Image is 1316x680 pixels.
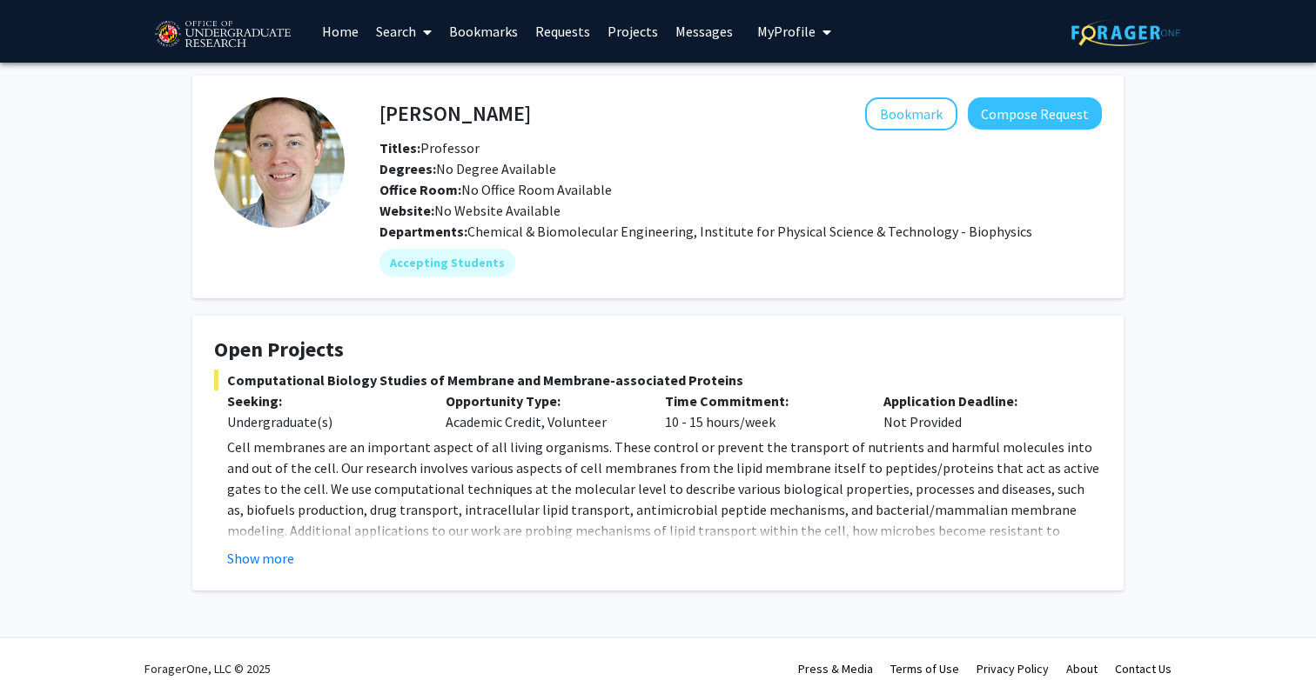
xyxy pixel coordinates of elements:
div: Undergraduate(s) [227,411,420,432]
a: Requests [527,1,599,62]
button: Add Jeffery Klauda to Bookmarks [865,97,957,130]
p: Seeking: [227,390,420,411]
img: ForagerOne Logo [1071,19,1180,46]
span: My Profile [757,23,816,40]
span: No Office Room Available [379,181,612,198]
mat-chip: Accepting Students [379,249,515,277]
a: Bookmarks [440,1,527,62]
a: Contact Us [1115,661,1172,677]
b: Departments: [379,223,467,240]
span: Chemical & Biomolecular Engineering, Institute for Physical Science & Technology - Biophysics [467,223,1032,240]
a: About [1066,661,1098,677]
span: Professor [379,139,480,157]
p: Cell membranes are an important aspect of all living organisms. These control or prevent the tran... [227,437,1102,603]
b: Degrees: [379,160,436,177]
b: Titles: [379,139,420,157]
p: Time Commitment: [665,390,857,411]
a: Terms of Use [890,661,959,677]
img: Profile Picture [214,97,345,228]
img: University of Maryland Logo [149,13,296,57]
p: Opportunity Type: [446,390,638,411]
a: Messages [667,1,742,62]
button: Show more [227,548,294,569]
h4: Open Projects [214,337,1102,363]
a: Projects [599,1,667,62]
button: Compose Request to Jeffery Klauda [968,97,1102,130]
div: 10 - 15 hours/week [652,390,870,432]
span: No Website Available [379,202,561,219]
b: Office Room: [379,181,461,198]
h4: [PERSON_NAME] [379,97,531,130]
span: No Degree Available [379,160,556,177]
a: Privacy Policy [977,661,1049,677]
a: Search [367,1,440,62]
span: Computational Biology Studies of Membrane and Membrane-associated Proteins [214,370,1102,390]
p: Application Deadline: [883,390,1076,411]
div: Academic Credit, Volunteer [433,390,651,432]
a: Home [313,1,367,62]
a: Press & Media [798,661,873,677]
div: Not Provided [870,390,1089,432]
b: Website: [379,202,434,219]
